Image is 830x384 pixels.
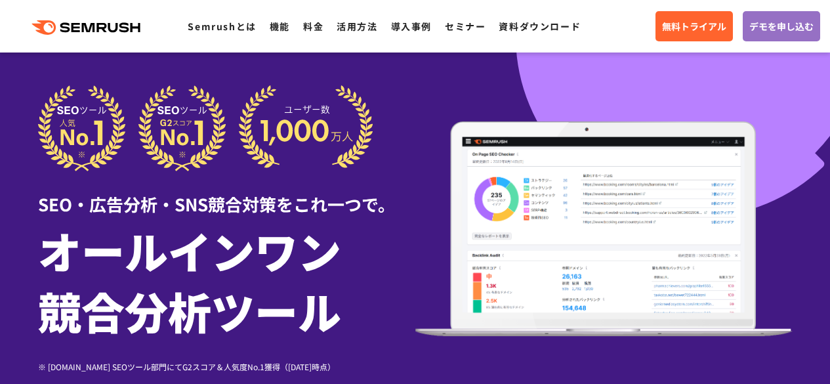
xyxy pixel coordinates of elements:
[38,220,415,341] h1: オールインワン 競合分析ツール
[303,20,323,33] a: 料金
[655,11,733,41] a: 無料トライアル
[391,20,432,33] a: 導入事例
[749,19,814,33] span: デモを申し込む
[337,20,377,33] a: 活用方法
[499,20,581,33] a: 資料ダウンロード
[270,20,290,33] a: 機能
[662,19,726,33] span: 無料トライアル
[38,360,415,373] div: ※ [DOMAIN_NAME] SEOツール部門にてG2スコア＆人気度No.1獲得（[DATE]時点）
[38,171,415,217] div: SEO・広告分析・SNS競合対策をこれ一つで。
[188,20,256,33] a: Semrushとは
[743,11,820,41] a: デモを申し込む
[445,20,486,33] a: セミナー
